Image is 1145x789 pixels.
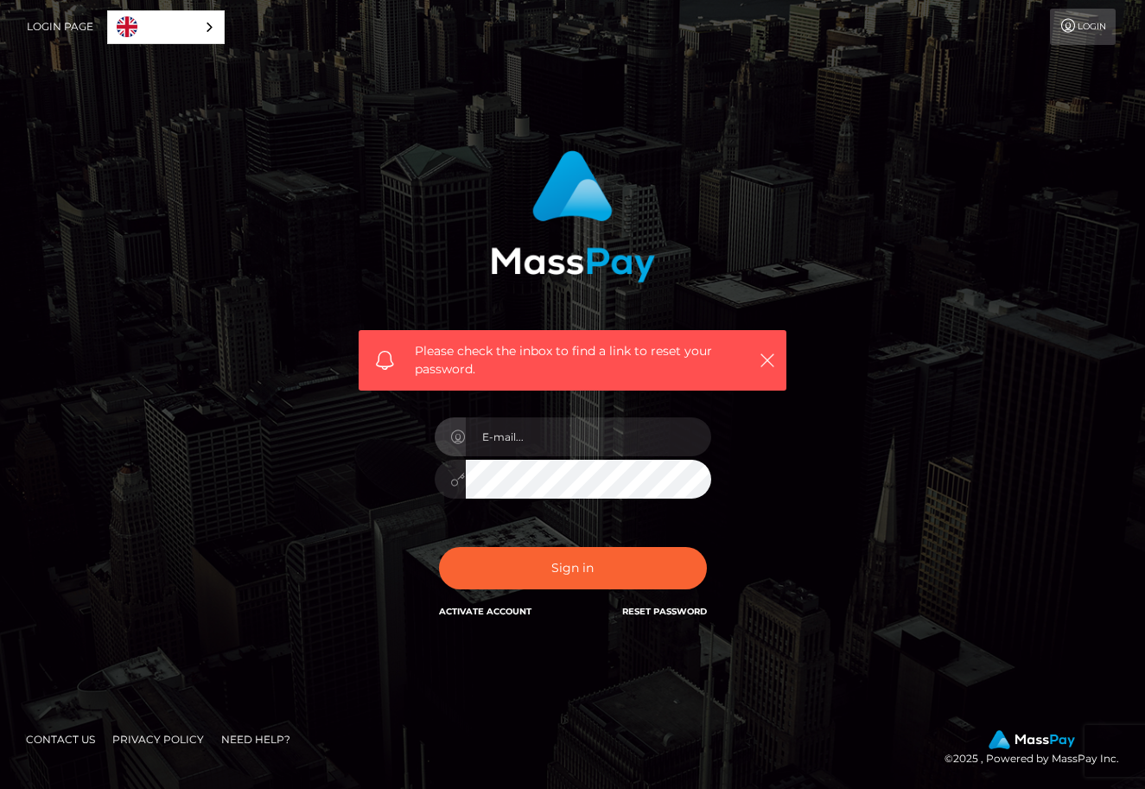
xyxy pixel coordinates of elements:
button: Sign in [439,547,707,589]
a: Need Help? [214,726,297,753]
a: English [108,11,224,43]
a: Contact Us [19,726,102,753]
a: Privacy Policy [105,726,211,753]
span: Please check the inbox to find a link to reset your password. [415,342,730,379]
a: Login [1050,9,1116,45]
img: MassPay [989,730,1075,749]
div: Language [107,10,225,44]
img: MassPay Login [491,150,655,283]
input: E-mail... [466,417,711,456]
aside: Language selected: English [107,10,225,44]
a: Reset Password [622,606,707,617]
a: Activate Account [439,606,531,617]
div: © 2025 , Powered by MassPay Inc. [945,730,1132,768]
a: Login Page [27,9,93,45]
